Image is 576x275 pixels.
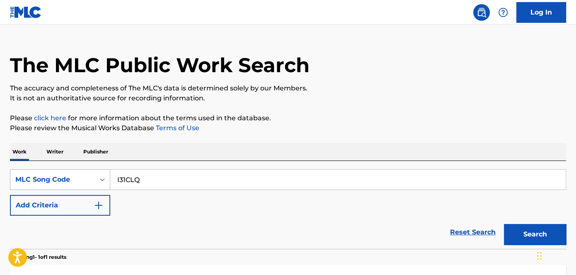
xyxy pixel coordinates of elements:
a: Reset Search [446,223,500,241]
img: 9d2ae6d4665cec9f34b9.svg [94,200,104,210]
p: Writer [44,143,66,161]
img: MLC Logo [10,6,42,18]
div: Help [495,4,511,21]
a: Log In [516,2,566,23]
button: Add Criteria [10,195,110,216]
div: Drag [537,243,542,268]
p: Publisher [81,143,111,161]
a: click here [34,114,66,122]
p: Work [10,143,29,161]
iframe: Chat Widget [535,235,576,275]
div: MLC Song Code [15,175,90,185]
button: Search [504,224,566,245]
p: Please for more information about the terms used in the database. [10,113,566,123]
p: The accuracy and completeness of The MLC's data is determined solely by our Members. [10,83,566,93]
img: search [477,7,486,17]
a: Public Search [473,4,490,21]
p: Showing 1 - 1 of 1 results [10,253,66,261]
p: Please review the Musical Works Database [10,123,566,133]
a: Terms of Use [154,124,199,132]
p: It is not an authoritative source for recording information. [10,93,566,103]
form: Search Form [10,169,566,249]
img: help [498,7,508,17]
h1: The MLC Public Work Search [10,53,310,78]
